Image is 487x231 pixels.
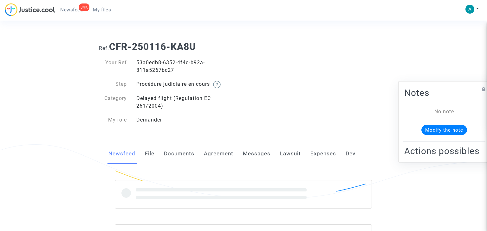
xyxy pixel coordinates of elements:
a: Agreement [204,143,233,164]
img: ACg8ocKxEh1roqPwRpg1kojw5Hkh0hlUCvJS7fqe8Gto7GA9q_g7JA=s96-c [465,5,474,14]
div: 34K [79,3,90,11]
a: Newsfeed [108,143,135,164]
a: File [145,143,154,164]
a: Lawsuit [280,143,301,164]
a: Documents [164,143,194,164]
div: Your Ref [94,59,132,74]
div: Demander [132,116,243,124]
b: CFR-250116-KA8U [109,41,196,52]
a: My files [88,5,116,15]
div: Category [94,95,132,110]
img: help.svg [213,81,221,88]
div: Delayed flight (Regulation EC 261/2004) [132,95,243,110]
a: 34KNewsfeed [55,5,88,15]
span: My files [93,7,111,13]
div: Step [94,80,132,88]
a: Dev [346,143,355,164]
span: Ref. [99,45,109,51]
img: jc-logo.svg [5,3,55,16]
a: Messages [243,143,270,164]
div: Procédure judiciaire en cours [132,80,243,88]
button: Modify the note [421,125,467,135]
h2: Notes [404,87,484,98]
h2: Actions possibles [404,146,484,157]
div: No note [414,108,475,115]
div: 53a0edb8-6352-4f4d-b92a-311a5267bc27 [132,59,243,74]
a: Expenses [310,143,336,164]
div: My role [94,116,132,124]
span: Newsfeed [60,7,83,13]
